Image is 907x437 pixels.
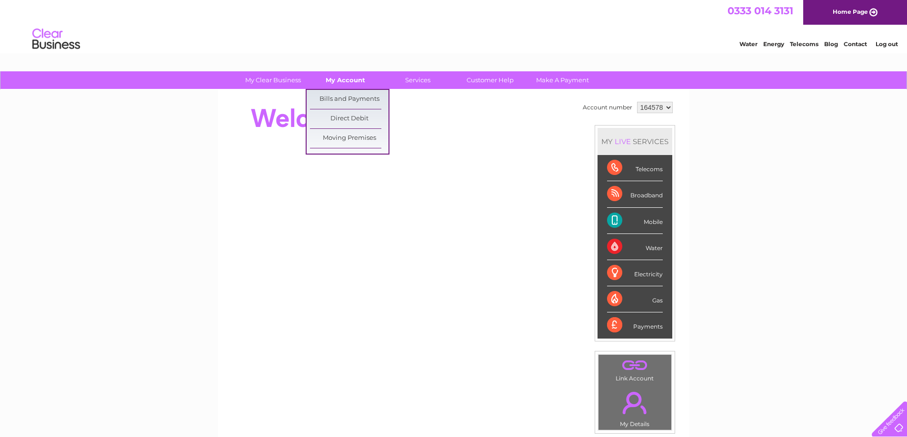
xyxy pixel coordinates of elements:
[598,128,672,155] div: MY SERVICES
[607,181,663,207] div: Broadband
[598,354,672,384] td: Link Account
[379,71,457,89] a: Services
[310,148,389,167] a: E-Billing
[607,312,663,338] div: Payments
[234,71,312,89] a: My Clear Business
[739,40,757,48] a: Water
[844,40,867,48] a: Contact
[607,234,663,260] div: Water
[310,129,389,148] a: Moving Premises
[601,357,669,374] a: .
[763,40,784,48] a: Energy
[306,71,385,89] a: My Account
[607,260,663,286] div: Electricity
[580,99,635,116] td: Account number
[229,5,679,46] div: Clear Business is a trading name of Verastar Limited (registered in [GEOGRAPHIC_DATA] No. 3667643...
[607,155,663,181] div: Telecoms
[310,109,389,128] a: Direct Debit
[613,137,633,146] div: LIVE
[824,40,838,48] a: Blog
[790,40,818,48] a: Telecoms
[451,71,529,89] a: Customer Help
[523,71,602,89] a: Make A Payment
[876,40,898,48] a: Log out
[598,384,672,430] td: My Details
[607,208,663,234] div: Mobile
[32,25,80,54] img: logo.png
[607,286,663,312] div: Gas
[310,90,389,109] a: Bills and Payments
[728,5,793,17] a: 0333 014 3131
[601,386,669,419] a: .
